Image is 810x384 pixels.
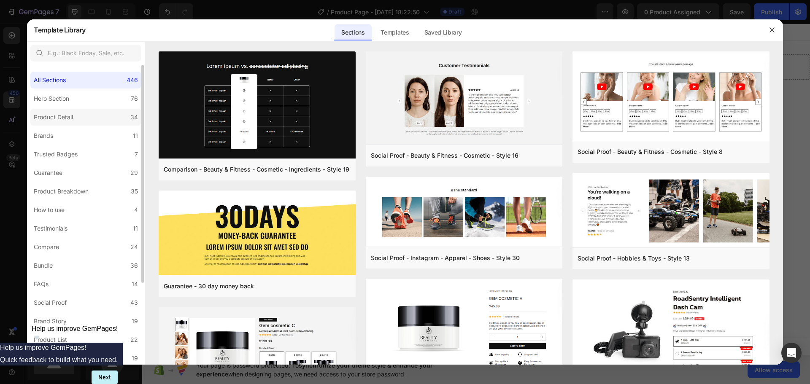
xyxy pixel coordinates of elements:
[365,111,428,119] span: then drag & drop elements
[371,101,423,110] div: Add blank section
[164,281,254,291] div: Guarantee - 30 day money back
[131,186,138,196] div: 35
[374,24,416,41] div: Templates
[34,131,53,141] div: Brands
[130,298,138,308] div: 43
[127,75,138,85] div: 446
[130,335,138,345] div: 22
[130,242,138,252] div: 24
[309,101,354,110] div: Generate layout
[159,191,356,277] img: g30.png
[34,186,89,196] div: Product Breakdown
[34,94,69,104] div: Hero Section
[159,51,356,160] img: c19.png
[132,353,138,363] div: 19
[314,82,354,91] span: Add section
[132,316,138,326] div: 19
[366,177,563,249] img: sp30.png
[34,316,67,326] div: Brand Story
[371,150,518,161] div: Social Proof - Beauty & Fitness - Cosmetic - Style 16
[133,223,138,234] div: 11
[34,149,78,159] div: Trusted Badges
[34,19,86,41] h2: Template Library
[34,223,67,234] div: Testimonials
[130,260,138,271] div: 36
[418,24,469,41] div: Saved Library
[366,51,563,146] img: sp16.png
[34,75,66,85] div: All Sections
[34,298,67,308] div: Social Proof
[781,343,802,363] div: Open Intercom Messenger
[317,40,362,47] div: Drop element here
[135,149,138,159] div: 7
[34,112,73,122] div: Product Detail
[131,94,138,104] div: 76
[32,325,118,332] span: Help us improve GemPages!
[572,51,769,142] img: sp8.png
[32,325,118,343] button: Show survey - Help us improve GemPages!
[34,205,65,215] div: How to use
[34,242,59,252] div: Compare
[30,45,141,62] input: E.g.: Black Friday, Sale, etc.
[130,112,138,122] div: 34
[133,131,138,141] div: 11
[239,111,297,119] span: inspired by CRO experts
[34,279,49,289] div: FAQs
[578,147,723,157] div: Social Proof - Beauty & Fitness - Cosmetic - Style 8
[335,24,371,41] div: Sections
[132,279,138,289] div: 14
[243,101,294,110] div: Choose templates
[34,168,62,178] div: Guarantee
[164,164,349,175] div: Comparison - Beauty & Fitness - Cosmetic - Ingredients - Style 19
[34,260,53,271] div: Bundle
[578,253,690,263] div: Social Proof - Hobbies & Toys - Style 13
[371,253,520,263] div: Social Proof - Instagram - Apparel - Shoes - Style 30
[572,173,769,249] img: sp13.png
[130,168,138,178] div: 29
[308,111,354,119] span: from URL or image
[134,205,138,215] div: 4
